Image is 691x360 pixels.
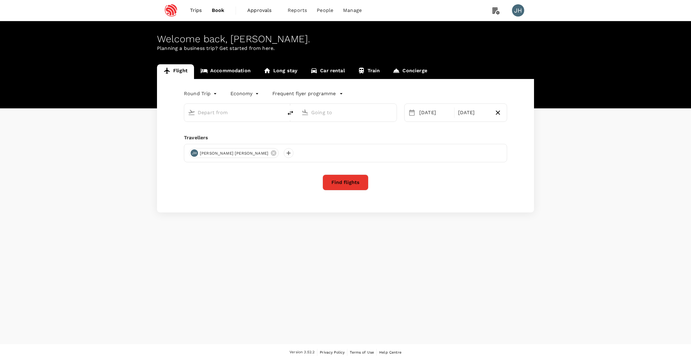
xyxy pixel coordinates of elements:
[257,64,304,79] a: Long stay
[194,64,257,79] a: Accommodation
[272,90,343,97] button: Frequent flyer programme
[320,350,345,354] span: Privacy Policy
[323,174,368,190] button: Find flights
[350,349,374,356] a: Terms of Use
[350,350,374,354] span: Terms of Use
[379,349,402,356] a: Help Centre
[230,89,260,99] div: Economy
[288,7,307,14] span: Reports
[184,89,218,99] div: Round Trip
[190,7,202,14] span: Trips
[191,149,198,157] div: JH
[157,33,534,45] div: Welcome back , [PERSON_NAME] .
[196,150,272,156] span: [PERSON_NAME] [PERSON_NAME]
[247,7,278,14] span: Approvals
[279,112,280,113] button: Open
[272,90,336,97] p: Frequent flyer programme
[311,108,384,117] input: Going to
[189,148,279,158] div: JH[PERSON_NAME] [PERSON_NAME]
[317,7,333,14] span: People
[289,349,315,355] span: Version 3.52.2
[343,7,362,14] span: Manage
[283,106,298,120] button: delete
[157,45,534,52] p: Planning a business trip? Get started from here.
[157,4,185,17] img: Espressif Systems Singapore Pte Ltd
[351,64,387,79] a: Train
[212,7,225,14] span: Book
[379,350,402,354] span: Help Centre
[456,107,492,119] div: [DATE]
[392,112,394,113] button: Open
[157,64,194,79] a: Flight
[184,134,507,141] div: Travellers
[304,64,351,79] a: Car rental
[386,64,433,79] a: Concierge
[512,4,524,17] div: JH
[198,108,270,117] input: Depart from
[320,349,345,356] a: Privacy Policy
[417,107,453,119] div: [DATE]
